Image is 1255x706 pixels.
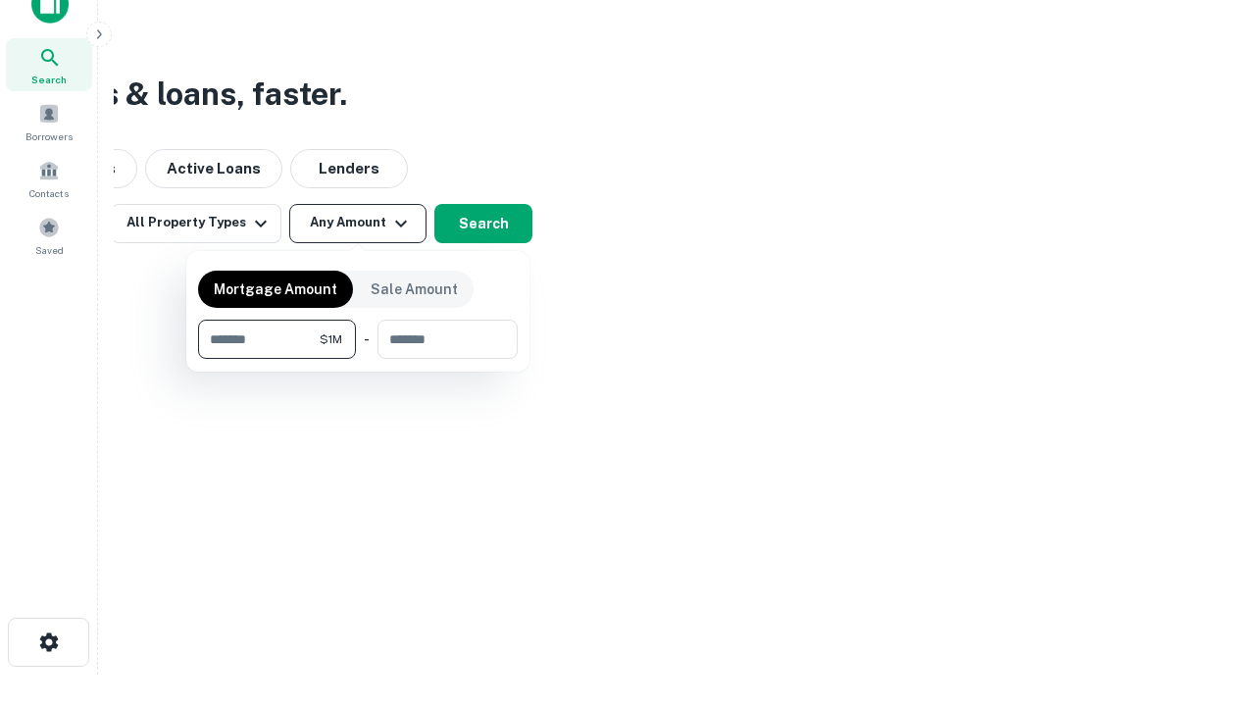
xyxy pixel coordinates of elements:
[1157,549,1255,643] iframe: Chat Widget
[214,278,337,300] p: Mortgage Amount
[371,278,458,300] p: Sale Amount
[320,330,342,348] span: $1M
[364,320,370,359] div: -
